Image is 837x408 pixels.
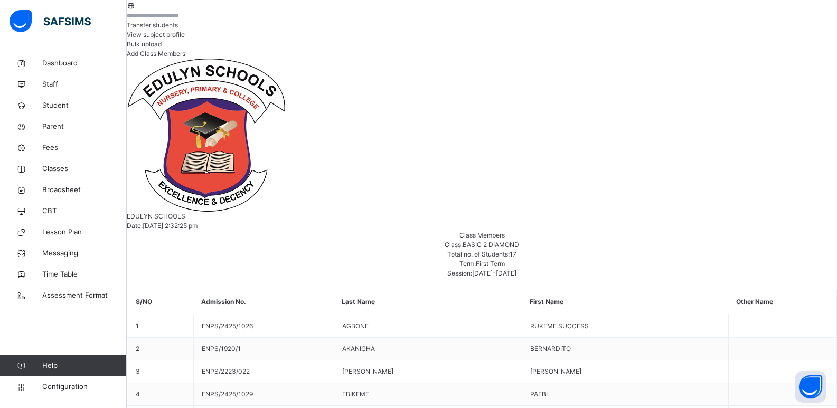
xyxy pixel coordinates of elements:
td: BERNARDITO [522,338,728,360]
span: View subject profile [127,31,185,39]
td: AKANIGHA [334,338,522,360]
span: Add Class Members [127,50,185,58]
td: RUKEME SUCCESS [522,315,728,338]
th: S/NO [128,289,194,315]
span: Fees [42,143,127,153]
span: 17 [510,250,516,258]
td: ENPS/2425/1029 [193,383,334,406]
span: Total no. of Students: [447,250,510,258]
span: Transfer students [127,21,178,29]
span: First Term [476,260,505,268]
th: Admission No. [193,289,334,315]
span: Parent [42,121,127,132]
th: Other Name [728,289,836,315]
span: Student [42,100,127,111]
span: BASIC 2 DIAMOND [463,241,519,249]
span: Date: [127,222,143,230]
td: AGBONE [334,315,522,338]
span: Broadsheet [42,185,127,195]
td: 3 [128,360,194,383]
span: Term: [459,260,476,268]
td: PAEBI [522,383,728,406]
th: Last Name [334,289,522,315]
span: Dashboard [42,58,127,69]
span: Session: [447,269,472,277]
span: Classes [42,164,127,174]
td: 2 [128,338,194,360]
td: 4 [128,383,194,406]
th: First Name [522,289,728,315]
span: Staff [42,79,127,90]
span: Class Members [459,231,505,239]
span: [DATE]-[DATE] [472,269,516,277]
span: Time Table [42,269,127,280]
td: 1 [128,315,194,338]
td: [PERSON_NAME] [334,360,522,383]
span: Bulk upload [127,40,162,48]
img: safsims [10,10,91,32]
td: ENPS/2223/022 [193,360,334,383]
td: ENPS/2425/1026 [193,315,334,338]
td: ENPS/1920/1 [193,338,334,360]
td: [PERSON_NAME] [522,360,728,383]
span: EDULYN SCHOOLS [127,212,185,220]
td: EBIKEME [334,383,522,406]
button: Open asap [795,371,826,403]
span: Help [42,360,126,371]
span: Lesson Plan [42,227,127,238]
span: Assessment Format [42,290,127,301]
span: CBT [42,206,127,216]
span: Class: [445,241,463,249]
span: Configuration [42,382,126,392]
span: [DATE] 2:32:25 pm [143,222,198,230]
img: edulyn.png [127,59,285,212]
span: Messaging [42,248,127,259]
